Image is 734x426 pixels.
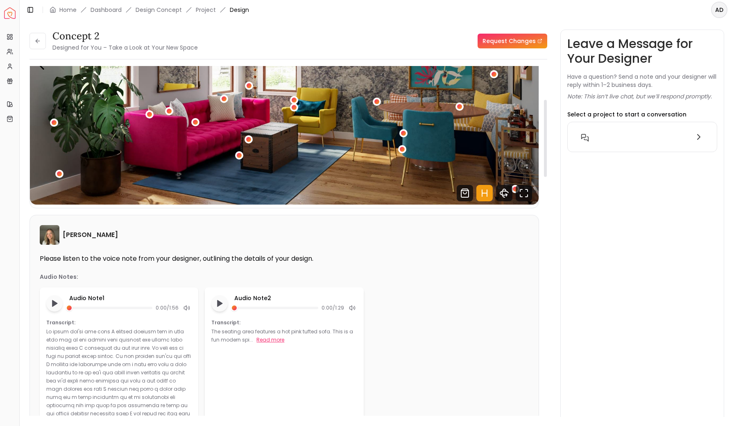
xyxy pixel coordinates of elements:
[52,43,198,52] small: Designed for You – Take a Look at Your New Space
[136,6,182,14] li: Design Concept
[516,185,532,201] svg: Fullscreen
[63,230,118,240] h6: [PERSON_NAME]
[4,7,16,19] img: Spacejoy Logo
[256,336,284,344] button: Read more
[69,294,192,302] p: Audio Note 1
[567,36,717,66] h3: Leave a Message for Your Designer
[59,6,77,14] a: Home
[567,92,712,100] p: Note: This isn’t live chat, but we’ll respond promptly.
[211,295,228,312] button: Play audio note
[182,303,192,313] div: Mute audio
[478,34,547,48] a: Request Changes
[40,273,78,281] p: Audio Notes:
[40,255,529,263] p: Please listen to the voice note from your designer, outlining the details of your design.
[211,328,353,343] p: The seating area features a hot pink tufted sofa. This is a fun modern spi...
[234,294,357,302] p: Audio Note 2
[230,6,249,14] span: Design
[46,319,192,326] p: Transcript:
[711,2,727,18] button: AD
[712,2,727,17] span: AD
[567,110,686,118] p: Select a project to start a conversation
[46,295,63,312] button: Play audio note
[496,185,512,201] svg: 360 View
[156,305,179,311] span: 0:00 / 1:56
[196,6,216,14] a: Project
[211,319,357,326] p: Transcript:
[52,30,198,43] h3: concept 2
[476,185,493,201] svg: Hotspots Toggle
[322,305,344,311] span: 0:00 / 1:29
[4,7,16,19] a: Spacejoy
[40,225,59,245] img: Sarah Nelson
[457,185,473,201] svg: Shop Products from this design
[347,303,357,313] div: Mute audio
[567,73,717,89] p: Have a question? Send a note and your designer will reply within 1–2 business days.
[50,6,249,14] nav: breadcrumb
[91,6,122,14] a: Dashboard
